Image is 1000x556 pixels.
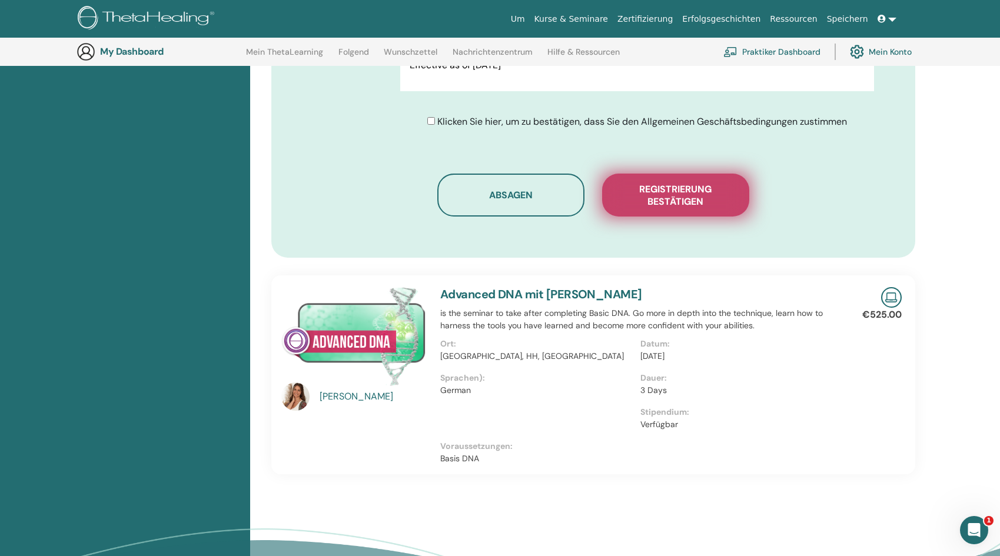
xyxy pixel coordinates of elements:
[489,189,533,201] span: Absagen
[440,384,633,397] p: German
[440,338,633,350] p: Ort:
[100,46,218,57] h3: My Dashboard
[640,350,833,362] p: [DATE]
[984,516,994,525] span: 1
[862,308,902,322] p: €525.00
[640,372,833,384] p: Dauer:
[440,307,840,332] p: is the seminar to take after completing Basic DNA. Go more in depth into the technique, learn how...
[440,350,633,362] p: [GEOGRAPHIC_DATA], HH, [GEOGRAPHIC_DATA]
[320,389,428,404] a: [PERSON_NAME]
[281,287,426,386] img: Advanced DNA
[881,287,902,308] img: Live Online Seminar
[822,8,873,30] a: Speichern
[384,47,437,66] a: Wunschzettel
[437,174,584,217] button: Absagen
[723,46,737,57] img: chalkboard-teacher.svg
[530,8,613,30] a: Kurse & Seminare
[246,47,323,66] a: Mein ThetaLearning
[440,287,642,302] a: Advanced DNA mit [PERSON_NAME]
[602,174,749,217] button: Registrierung bestätigen
[547,47,620,66] a: Hilfe & Ressourcen
[453,47,533,66] a: Nachrichtenzentrum
[281,382,310,411] img: default.jpg
[850,42,864,62] img: cog.svg
[640,384,833,397] p: 3 Days
[640,338,833,350] p: Datum:
[640,418,833,431] p: Verfügbar
[440,372,633,384] p: Sprachen):
[613,8,677,30] a: Zertifizierung
[440,440,840,452] p: Voraussetzungen:
[78,6,218,32] img: logo.png
[338,47,369,66] a: Folgend
[437,115,847,128] span: Klicken Sie hier, um zu bestätigen, dass Sie den Allgemeinen Geschäftsbedingungen zustimmen
[506,8,530,30] a: Um
[77,42,95,61] img: generic-user-icon.jpg
[440,452,840,465] p: Basis DNA
[617,183,735,208] span: Registrierung bestätigen
[960,516,988,544] iframe: Intercom live chat
[640,406,833,418] p: Stipendium:
[677,8,765,30] a: Erfolgsgeschichten
[723,39,820,65] a: Praktiker Dashboard
[765,8,822,30] a: Ressourcen
[850,39,912,65] a: Mein Konto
